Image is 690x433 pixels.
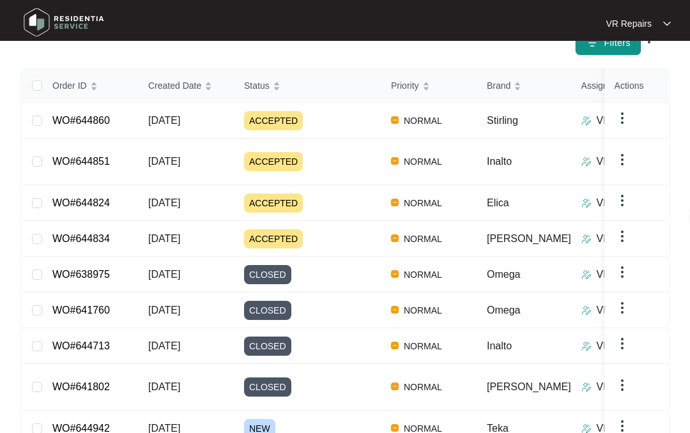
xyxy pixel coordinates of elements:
span: Stirling [487,115,518,126]
span: Created Date [148,79,201,93]
img: Vercel Logo [391,424,399,432]
span: Brand [487,79,510,93]
span: [DATE] [148,156,180,167]
span: CLOSED [244,265,291,284]
a: WO#644824 [52,197,110,208]
img: Vercel Logo [391,270,399,278]
span: NORMAL [399,338,447,354]
span: Omega [487,269,520,280]
img: residentia service logo [19,3,109,42]
th: Order ID [42,69,138,103]
img: Assigner Icon [581,116,592,126]
span: [DATE] [148,115,180,126]
span: Assignee [581,79,618,93]
p: VR Repairs [597,379,649,395]
p: VR Repairs [597,303,649,318]
span: NORMAL [399,267,447,282]
a: WO#644713 [52,340,110,351]
span: ACCEPTED [244,111,303,130]
span: [PERSON_NAME] [487,233,571,244]
p: VR Repairs [597,267,649,282]
th: Actions [604,69,668,103]
span: CLOSED [244,337,291,356]
p: VR Repairs [597,231,649,247]
span: [DATE] [148,197,180,208]
a: WO#641802 [52,381,110,392]
span: Status [244,79,270,93]
span: NORMAL [399,154,447,169]
span: NORMAL [399,303,447,318]
span: ACCEPTED [244,194,303,213]
img: Vercel Logo [391,116,399,124]
img: Vercel Logo [391,199,399,206]
span: [DATE] [148,305,180,315]
img: dropdown arrow [615,264,630,280]
p: VR Repairs [606,17,652,30]
img: dropdown arrow [615,229,630,244]
span: Elica [487,197,509,208]
span: ACCEPTED [244,229,303,248]
th: Status [234,69,381,103]
img: Assigner Icon [581,382,592,392]
img: dropdown arrow [615,110,630,126]
span: Order ID [52,79,87,93]
img: dropdown arrow [615,336,630,351]
img: dropdown arrow [615,193,630,208]
a: WO#641760 [52,305,110,315]
img: Vercel Logo [391,306,399,314]
img: Vercel Logo [391,383,399,390]
p: VR Repairs [597,195,649,211]
img: dropdown arrow [615,377,630,393]
img: Assigner Icon [581,341,592,351]
p: VR Repairs [597,113,649,128]
img: Vercel Logo [391,157,399,165]
img: Assigner Icon [581,198,592,208]
p: VR Repairs [597,338,649,354]
a: WO#644860 [52,115,110,126]
img: Vercel Logo [391,234,399,242]
span: [DATE] [148,381,180,392]
th: Priority [381,69,477,103]
a: WO#638975 [52,269,110,280]
img: Assigner Icon [581,270,592,280]
p: VR Repairs [597,154,649,169]
span: [PERSON_NAME] [487,381,571,392]
span: CLOSED [244,301,291,320]
a: WO#644851 [52,156,110,167]
img: Assigner Icon [581,156,592,167]
span: [DATE] [148,233,180,244]
span: NORMAL [399,113,447,128]
span: [DATE] [148,340,180,351]
img: Vercel Logo [391,342,399,349]
img: dropdown arrow [663,20,671,27]
span: NORMAL [399,379,447,395]
span: Priority [391,79,419,93]
a: WO#644834 [52,233,110,244]
span: Omega [487,305,520,315]
span: NORMAL [399,231,447,247]
span: [DATE] [148,269,180,280]
img: dropdown arrow [615,152,630,167]
span: Inalto [487,340,512,351]
span: Inalto [487,156,512,167]
img: dropdown arrow [615,300,630,315]
span: CLOSED [244,377,291,397]
th: Created Date [138,69,234,103]
span: NORMAL [399,195,447,211]
th: Brand [477,69,571,103]
img: Assigner Icon [581,305,592,315]
span: ACCEPTED [244,152,303,171]
img: Assigner Icon [581,234,592,244]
